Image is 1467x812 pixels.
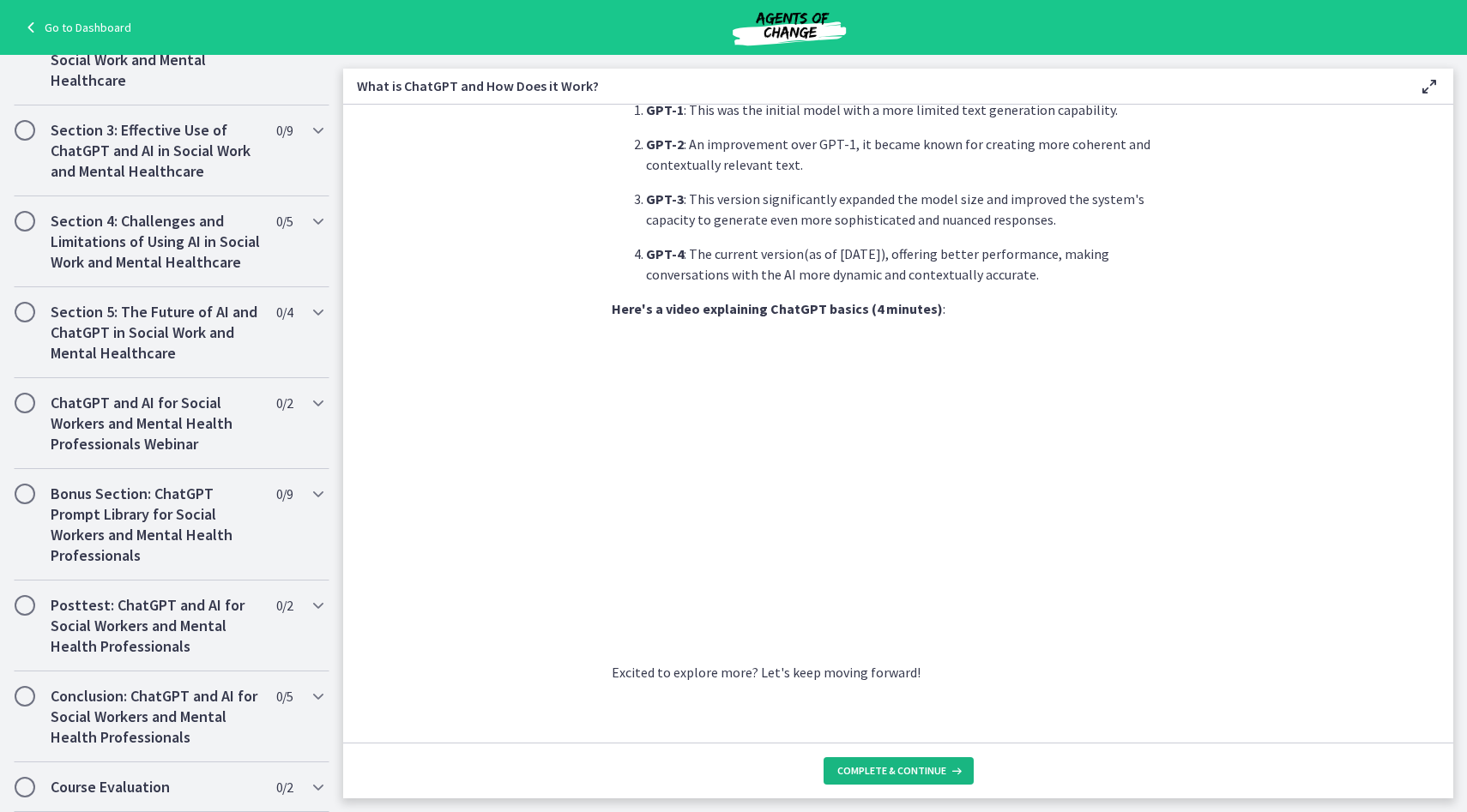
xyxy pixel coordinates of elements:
[51,211,260,273] h2: Section 4: Challenges and Limitations of Using AI in Social Work and Mental Healthcare
[646,244,1185,285] p: : The current version(as of [DATE]), offering better performance, making conversations with the A...
[824,757,974,785] button: Complete & continue
[276,211,293,232] span: 0 / 5
[276,595,293,616] span: 0 / 2
[51,686,260,748] h2: Conclusion: ChatGPT and AI for Social Workers and Mental Health Professionals
[51,393,260,454] h2: ChatGPT and AI for Social Workers and Mental Health Professionals Webinar
[51,777,260,797] h2: Course Evaluation
[646,101,684,118] strong: GPT-1
[646,135,684,153] strong: GPT-2
[612,300,943,317] strong: Here's a video explaining ChatGPT basics (4 minutes)
[646,245,684,262] strong: GPT-4
[646,190,684,208] strong: GPT-3
[612,662,1185,683] p: Excited to explore more? Let's keep moving forward!
[646,134,1185,175] p: : An improvement over GPT-1, it became known for creating more coherent and contextually relevant...
[276,120,293,141] span: 0 / 9
[276,777,293,797] span: 0 / 2
[646,99,1185,120] p: : This was the initial model with a more limited text generation capability.
[51,302,260,364] h2: Section 5: The Future of AI and ChatGPT in Social Work and Mental Healthcare
[612,298,1185,319] p: :
[51,484,260,566] h2: Bonus Section: ChatGPT Prompt Library for Social Workers and Mental Health Professionals
[357,75,1392,96] h3: What is ChatGPT and How Does it Work?
[646,189,1185,230] p: : This version significantly expanded the model size and improved the system's capacity to genera...
[276,686,293,707] span: 0 / 5
[837,764,946,778] span: Complete & continue
[21,17,131,38] a: Go to Dashboard
[276,484,293,504] span: 0 / 9
[276,393,293,413] span: 0 / 2
[276,302,293,322] span: 0 / 4
[51,595,260,657] h2: Posttest: ChatGPT and AI for Social Workers and Mental Health Professionals
[51,120,260,182] h2: Section 3: Effective Use of ChatGPT and AI in Social Work and Mental Healthcare
[686,7,892,48] img: Agents of Change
